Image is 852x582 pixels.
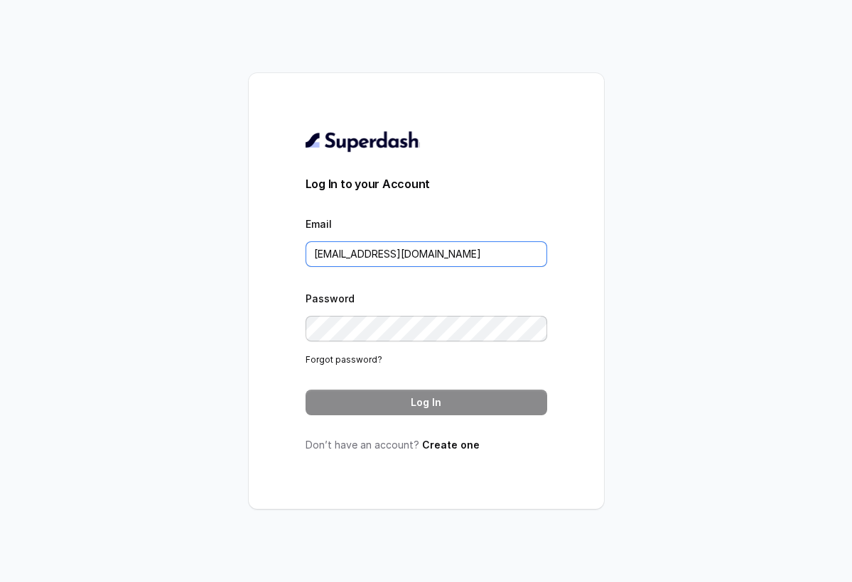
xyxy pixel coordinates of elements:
[306,175,547,192] h3: Log In to your Account
[306,390,547,415] button: Log In
[306,438,547,452] p: Don’t have an account?
[306,130,420,153] img: light.svg
[422,439,480,451] a: Create one
[306,241,547,267] input: youremail@example.com
[306,218,332,230] label: Email
[306,354,382,365] a: Forgot password?
[306,292,355,304] label: Password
